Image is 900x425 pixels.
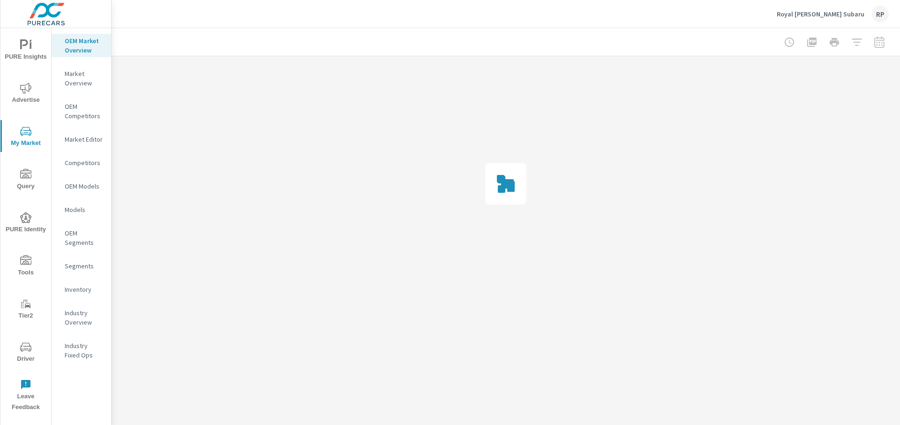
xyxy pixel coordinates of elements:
p: Market Editor [65,135,104,144]
div: Market Editor [52,132,111,146]
div: nav menu [0,28,51,417]
p: Segments [65,261,104,271]
p: OEM Competitors [65,102,104,121]
div: Models [52,203,111,217]
div: OEM Models [52,179,111,193]
p: Industry Fixed Ops [65,341,104,360]
p: Royal [PERSON_NAME] Subaru [777,10,864,18]
div: RP [872,6,889,23]
p: Models [65,205,104,214]
div: Segments [52,259,111,273]
div: OEM Market Overview [52,34,111,57]
span: Leave Feedback [3,379,48,413]
span: Query [3,169,48,192]
span: Advertise [3,83,48,106]
div: Competitors [52,156,111,170]
div: Inventory [52,282,111,296]
div: Market Overview [52,67,111,90]
p: OEM Market Overview [65,36,104,55]
div: Industry Fixed Ops [52,339,111,362]
div: OEM Competitors [52,99,111,123]
span: PURE Insights [3,39,48,62]
span: Tier2 [3,298,48,321]
span: Driver [3,342,48,364]
p: Market Overview [65,69,104,88]
p: Competitors [65,158,104,167]
p: Inventory [65,285,104,294]
span: PURE Identity [3,212,48,235]
p: OEM Segments [65,228,104,247]
p: OEM Models [65,182,104,191]
span: My Market [3,126,48,149]
p: Industry Overview [65,308,104,327]
span: Tools [3,255,48,278]
div: Industry Overview [52,306,111,329]
div: OEM Segments [52,226,111,250]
